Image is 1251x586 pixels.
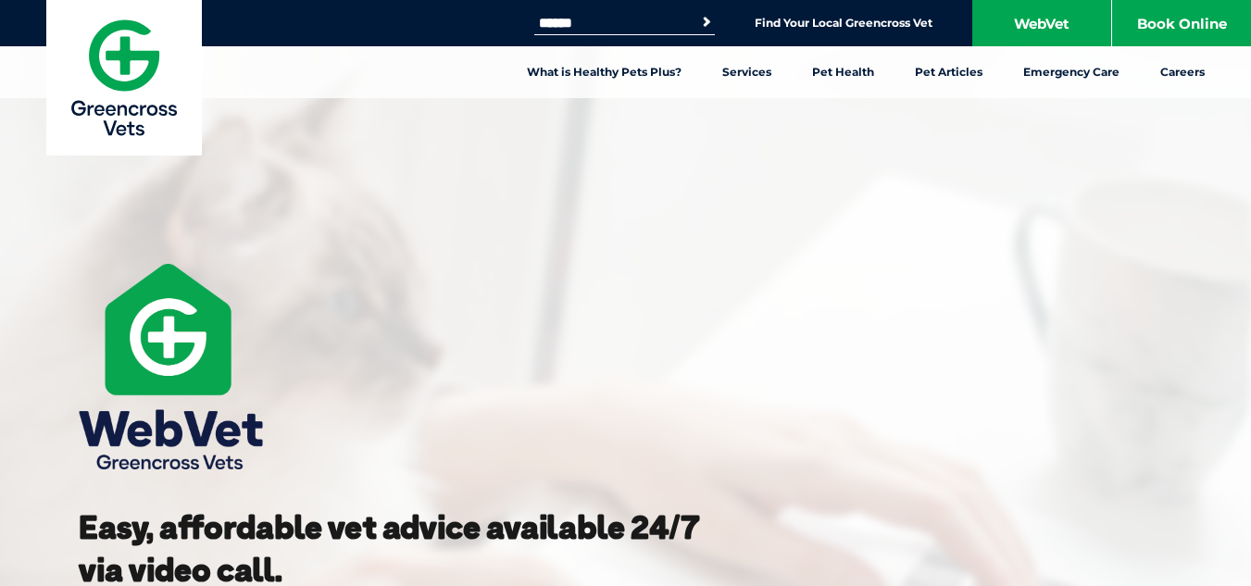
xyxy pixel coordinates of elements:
a: Pet Articles [894,46,1003,98]
a: Pet Health [792,46,894,98]
a: Find Your Local Greencross Vet [755,16,932,31]
a: What is Healthy Pets Plus? [507,46,702,98]
a: Careers [1140,46,1225,98]
button: Search [697,13,716,31]
a: Services [702,46,792,98]
a: Emergency Care [1003,46,1140,98]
